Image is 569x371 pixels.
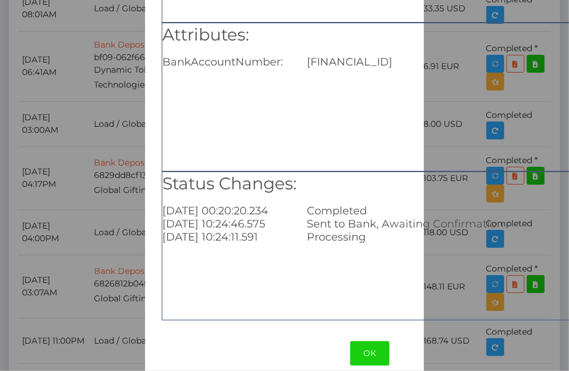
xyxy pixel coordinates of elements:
div: BankAccountNumber: [153,55,298,68]
div: [DATE] 10:24:46.575 [153,217,298,230]
button: OK [350,341,389,366]
div: [DATE] 10:24:11.591 [153,230,298,244]
div: [DATE] 00:20:20.234 [153,204,298,217]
